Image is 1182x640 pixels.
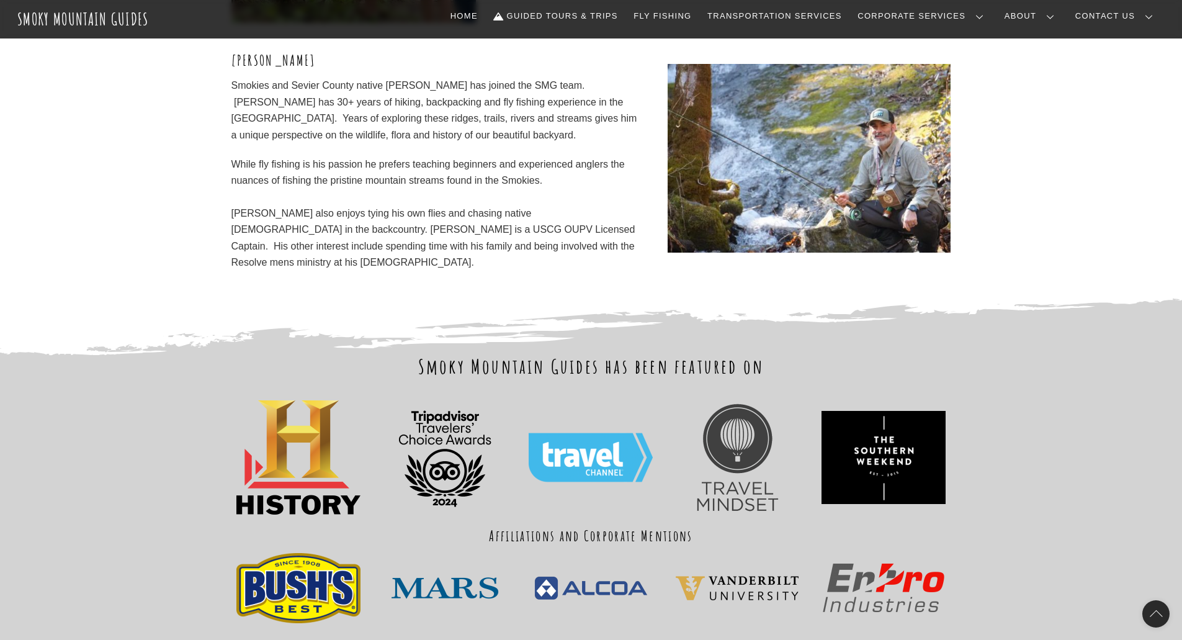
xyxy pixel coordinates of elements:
img: PNGPIX-COM-Alcoa-Logo-PNG-Transparent [529,572,653,605]
img: ece09f7c36744c8fa1a1437cfc0e485a-hd [822,411,946,504]
img: obIiERbQ [668,64,951,253]
div: [PERSON_NAME] also enjoys tying his own flies and chasing native [DEMOGRAPHIC_DATA] in the backco... [231,205,645,271]
h3: Affiliations and Corporate Mentions [231,526,951,546]
a: Home [445,3,483,29]
img: PinClipart.com_free-job-clip-art_2123767 [236,400,360,515]
img: Travel+Mindset [675,395,799,520]
img: Mars-Logo [383,575,507,600]
img: 225d4cf12a6e9da6996dc3d47250e4de [675,575,799,601]
img: Travel_Channel [529,411,653,504]
div: While fly fishing is his passion he prefers teaching beginners and experienced anglers the nuance... [231,156,645,189]
a: Corporate Services [853,3,993,29]
h3: [PERSON_NAME] [231,50,645,70]
a: Smoky Mountain Guides [17,9,149,29]
img: Enpro_Industries_logo.svg [822,562,946,613]
p: Smokies and Sevier County native [PERSON_NAME] has joined the SMG team. [PERSON_NAME] has 30+ yea... [231,78,645,143]
h2: Smoky Mountain Guides has been featured on [231,353,951,379]
a: Contact Us [1070,3,1163,29]
img: bushs-best-logo [236,553,360,623]
a: Guided Tours & Trips [489,3,623,29]
a: Transportation Services [702,3,846,29]
a: About [1000,3,1064,29]
img: TC_transparent_BF Logo_L_2024_RGB [383,389,507,526]
a: Fly Fishing [629,3,696,29]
